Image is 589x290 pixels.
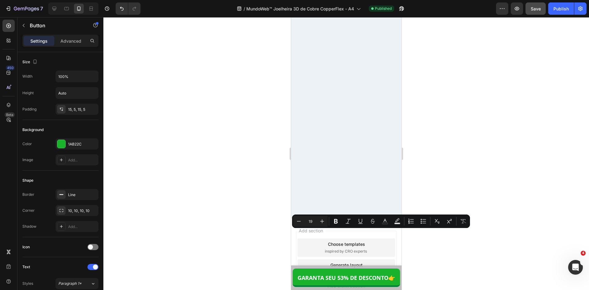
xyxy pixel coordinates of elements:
[531,6,541,11] span: Save
[116,2,141,15] div: Undo/Redo
[553,6,569,12] div: Publish
[292,215,470,228] div: Editor contextual toolbar
[68,208,97,214] div: 10, 10, 10, 10
[22,157,33,163] div: Image
[22,192,34,197] div: Border
[22,127,44,133] div: Background
[22,141,32,147] div: Color
[56,71,98,82] input: Auto
[22,244,30,250] div: Icon
[548,2,574,15] button: Publish
[68,107,97,112] div: 15, 5, 15, 5
[568,260,583,275] iframe: Intercom live chat
[56,278,98,289] button: Paragraph 1*
[22,106,37,112] div: Padding
[5,112,15,117] div: Beta
[246,6,354,12] span: MundoWeb™ Joelheira 3D de Cobre CopperFlex - A4
[22,224,37,229] div: Shadow
[58,281,82,286] span: Paragraph 1*
[22,264,30,270] div: Text
[244,6,245,12] span: /
[68,141,97,147] div: 1AB22C
[375,6,392,11] span: Published
[68,157,97,163] div: Add...
[60,38,81,44] p: Advanced
[525,2,546,15] button: Save
[30,38,48,44] p: Settings
[68,224,97,230] div: Add...
[22,281,33,286] div: Styles
[22,208,35,213] div: Corner
[22,178,33,183] div: Shape
[291,17,402,290] iframe: Design area
[581,251,586,256] span: 4
[56,87,98,99] input: Auto
[30,22,82,29] p: Button
[6,65,15,70] div: 450
[22,90,34,96] div: Height
[68,192,97,198] div: Line
[22,58,39,66] div: Size
[40,5,43,12] p: 7
[22,74,33,79] div: Width
[2,2,46,15] button: 7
